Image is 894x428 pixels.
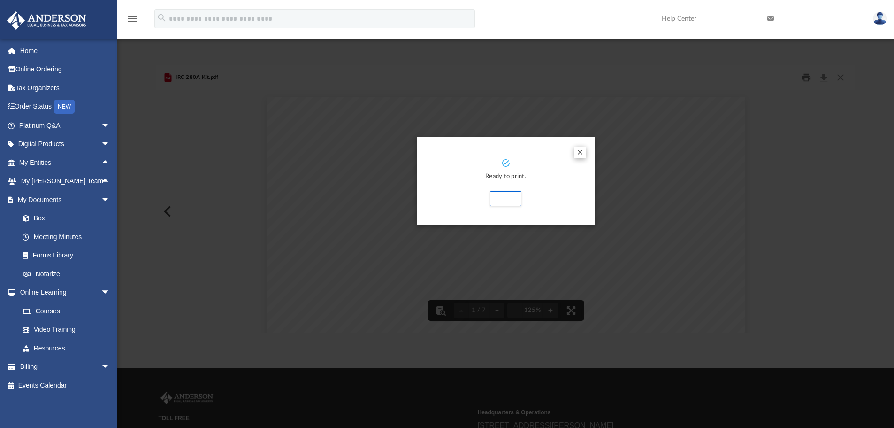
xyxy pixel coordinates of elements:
img: User Pic [873,12,887,25]
a: Online Ordering [7,60,124,79]
a: Online Learningarrow_drop_down [7,283,120,302]
a: Courses [13,302,120,320]
div: NEW [54,100,75,114]
span: arrow_drop_down [101,116,120,135]
a: My Documentsarrow_drop_down [7,190,120,209]
span: arrow_drop_down [101,135,120,154]
button: Print [490,191,521,206]
a: Home [7,41,124,60]
span: arrow_drop_up [101,172,120,191]
a: Events Calendar [7,376,124,395]
a: Box [13,209,115,228]
img: Anderson Advisors Platinum Portal [4,11,89,30]
span: arrow_drop_up [101,153,120,172]
a: Resources [13,339,120,358]
a: Order StatusNEW [7,97,124,117]
a: My Entitiesarrow_drop_up [7,153,124,172]
div: Preview [156,65,856,333]
a: Platinum Q&Aarrow_drop_down [7,116,124,135]
span: arrow_drop_down [101,190,120,210]
span: arrow_drop_down [101,283,120,303]
a: Meeting Minutes [13,227,120,246]
span: arrow_drop_down [101,358,120,377]
a: Video Training [13,320,115,339]
a: Digital Productsarrow_drop_down [7,135,124,154]
a: My [PERSON_NAME] Teamarrow_drop_up [7,172,120,191]
a: Notarize [13,265,120,283]
a: Tax Organizers [7,78,124,97]
p: Ready to print. [426,171,586,182]
a: menu [127,18,138,24]
i: menu [127,13,138,24]
i: search [157,13,167,23]
a: Forms Library [13,246,115,265]
a: Billingarrow_drop_down [7,358,124,376]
